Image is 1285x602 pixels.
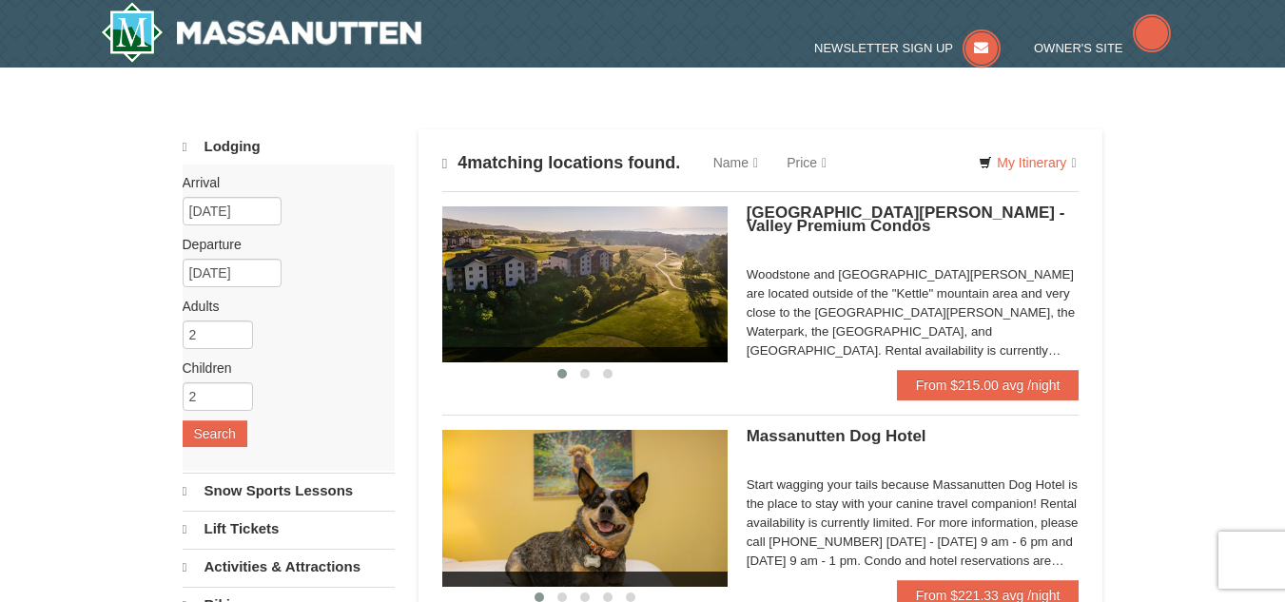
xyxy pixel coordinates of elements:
[183,129,395,165] a: Lodging
[1034,41,1171,55] a: Owner's Site
[1034,41,1123,55] span: Owner's Site
[747,476,1080,571] div: Start wagging your tails because Massanutten Dog Hotel is the place to stay with your canine trav...
[747,427,926,445] span: Massanutten Dog Hotel
[747,204,1065,235] span: [GEOGRAPHIC_DATA][PERSON_NAME] - Valley Premium Condos
[966,148,1088,177] a: My Itinerary
[183,173,380,192] label: Arrival
[747,265,1080,360] div: Woodstone and [GEOGRAPHIC_DATA][PERSON_NAME] are located outside of the "Kettle" mountain area an...
[814,41,953,55] span: Newsletter Sign Up
[183,420,247,447] button: Search
[183,359,380,378] label: Children
[772,144,841,182] a: Price
[699,144,772,182] a: Name
[442,153,681,173] h4: matching locations found.
[183,549,395,585] a: Activities & Attractions
[183,235,380,254] label: Departure
[897,370,1080,400] a: From $215.00 avg /night
[183,297,380,316] label: Adults
[101,2,422,63] img: Massanutten Resort Logo
[183,473,395,509] a: Snow Sports Lessons
[458,153,467,172] span: 4
[101,2,422,63] a: Massanutten Resort
[183,511,395,547] a: Lift Tickets
[814,41,1001,55] a: Newsletter Sign Up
